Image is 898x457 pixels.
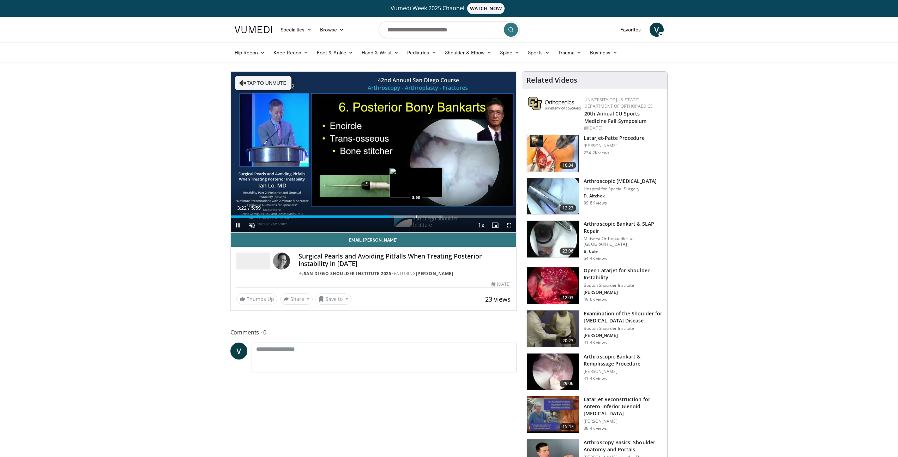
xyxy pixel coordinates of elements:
[584,193,657,199] p: D. Altchek
[269,46,313,60] a: Knee Recon
[584,376,607,381] p: 41.4K views
[251,205,261,211] span: 5:59
[584,236,663,247] p: Midwest Orthopaedics at [GEOGRAPHIC_DATA]
[390,168,442,197] img: image.jpeg
[235,26,272,33] img: VuMedi Logo
[299,253,511,268] h4: Surgical Pearls and Avoiding Pitfalls When Treating Posterior Instability in [DATE]
[584,186,657,192] p: Hospital for Special Surgery
[584,267,663,281] h3: Open Latarjet for Shoulder Instability
[560,294,577,301] span: 12:03
[584,419,663,424] p: [PERSON_NAME]
[526,76,577,84] h4: Related Videos
[315,293,351,305] button: Save to
[584,150,609,156] p: 234.2K views
[616,23,645,37] a: Favorites
[584,290,663,295] p: [PERSON_NAME]
[584,353,663,367] h3: Arthroscopic Bankart & Remplissage Procedure
[527,310,579,347] img: Screen_shot_2010-09-13_at_8.52.47_PM_1.png.150x105_q85_crop-smart_upscale.jpg
[586,46,622,60] a: Business
[584,178,657,185] h3: Arthroscopic [MEDICAL_DATA]
[560,337,577,344] span: 20:23
[403,46,441,60] a: Pediatrics
[313,46,357,60] a: Foot & Ankle
[273,253,290,269] img: Avatar
[526,310,663,348] a: 20:23 Examination of the Shoulder for [MEDICAL_DATA] Disease Boston Shoulder Institute [PERSON_NA...
[526,396,663,433] a: 15:47 Latarjet Reconstruction for Antero-Inferior Glenoid [MEDICAL_DATA] [PERSON_NAME] 38.4K views
[584,110,646,124] a: 20th Annual CU Sports Medicine Fall Symposium
[416,271,453,277] a: [PERSON_NAME]
[584,283,663,288] p: Boston Shoulder Institute
[584,333,663,338] p: [PERSON_NAME]
[379,21,520,38] input: Search topics, interventions
[584,256,607,261] p: 64.4K views
[276,23,316,37] a: Specialties
[299,271,511,277] div: By FEATURING
[230,46,270,60] a: Hip Recon
[584,220,663,235] h3: Arthroscopic Bankart & SLAP Repair
[584,143,644,149] p: [PERSON_NAME]
[280,293,313,305] button: Share
[230,343,247,360] a: V
[554,46,586,60] a: Trauma
[236,293,277,304] a: Thumbs Up
[231,72,517,233] video-js: Video Player
[584,439,663,453] h3: Arthroscopy Basics: Shoulder Anatomy and Portals
[584,200,607,206] p: 99.8K views
[560,380,577,387] span: 29:06
[526,220,663,261] a: 23:06 Arthroscopic Bankart & SLAP Repair Midwest Orthopaedics at [GEOGRAPHIC_DATA] B. Cole 64.4K ...
[237,205,247,211] span: 3:22
[526,135,663,172] a: 16:34 Latarjet-Patte Procedure [PERSON_NAME] 234.2K views
[526,178,663,215] a: 12:23 Arthroscopic [MEDICAL_DATA] Hospital for Special Surgery D. Altchek 99.8K views
[230,328,517,337] span: Comments 0
[304,271,392,277] a: San Diego Shoulder Institute 2025
[527,178,579,215] img: 10039_3.png.150x105_q85_crop-smart_upscale.jpg
[584,135,644,142] h3: Latarjet-Patte Procedure
[560,248,577,255] span: 23:06
[235,76,291,90] button: Tap to unmute
[245,218,259,232] button: Unmute
[527,135,579,172] img: 617583_3.png.150x105_q85_crop-smart_upscale.jpg
[474,218,488,232] button: Playback Rate
[560,423,577,430] span: 15:47
[584,369,663,374] p: [PERSON_NAME]
[527,396,579,433] img: 38708_0000_3.png.150x105_q85_crop-smart_upscale.jpg
[527,354,579,390] img: wolf_3.png.150x105_q85_crop-smart_upscale.jpg
[560,162,577,169] span: 16:34
[527,267,579,304] img: 944938_3.png.150x105_q85_crop-smart_upscale.jpg
[528,97,581,110] img: 355603a8-37da-49b6-856f-e00d7e9307d3.png.150x105_q85_autocrop_double_scale_upscale_version-0.2.png
[584,297,607,302] p: 49.0K views
[526,267,663,304] a: 12:03 Open Latarjet for Shoulder Instability Boston Shoulder Institute [PERSON_NAME] 49.0K views
[650,23,664,37] a: V
[526,353,663,391] a: 29:06 Arthroscopic Bankart & Remplissage Procedure [PERSON_NAME] 41.4K views
[231,233,517,247] a: Email [PERSON_NAME]
[231,215,517,218] div: Progress Bar
[488,218,502,232] button: Enable picture-in-picture mode
[584,97,653,109] a: University of [US_STATE] Department of Orthopaedics
[441,46,496,60] a: Shoulder & Elbow
[492,281,511,287] div: [DATE]
[231,218,245,232] button: Pause
[502,218,516,232] button: Fullscreen
[357,46,403,60] a: Hand & Wrist
[467,3,505,14] span: WATCH NOW
[584,326,663,331] p: Boston Shoulder Institute
[584,310,663,324] h3: Examination of the Shoulder for [MEDICAL_DATA] Disease
[316,23,348,37] a: Browse
[236,3,663,14] a: Vumedi Week 2025 ChannelWATCH NOW
[485,295,511,303] span: 23 views
[524,46,554,60] a: Sports
[584,125,662,131] div: [DATE]
[584,249,663,254] p: B. Cole
[584,340,607,345] p: 41.4K views
[584,426,607,431] p: 38.4K views
[527,221,579,257] img: cole_0_3.png.150x105_q85_crop-smart_upscale.jpg
[236,253,270,269] img: San Diego Shoulder Institute 2025
[496,46,524,60] a: Spine
[248,205,250,211] span: /
[560,204,577,212] span: 12:23
[584,396,663,417] h3: Latarjet Reconstruction for Antero-Inferior Glenoid [MEDICAL_DATA]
